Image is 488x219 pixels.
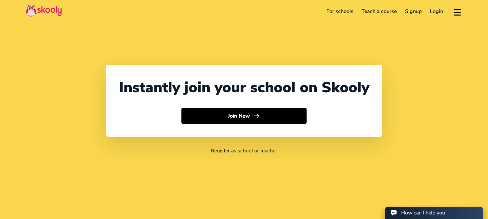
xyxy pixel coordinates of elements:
[119,78,369,97] div: Instantly join your school on Skooly
[322,6,358,17] a: For schools
[211,147,277,154] a: Register as school or teacher
[401,6,426,17] a: Signup
[357,6,401,17] a: Teach a course
[453,6,462,17] button: menu outline
[426,6,448,17] a: Login
[26,4,62,17] img: Skooly
[253,112,260,119] ion-icon: arrow forward outline
[181,108,307,124] button: Join Nowarrow forward outline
